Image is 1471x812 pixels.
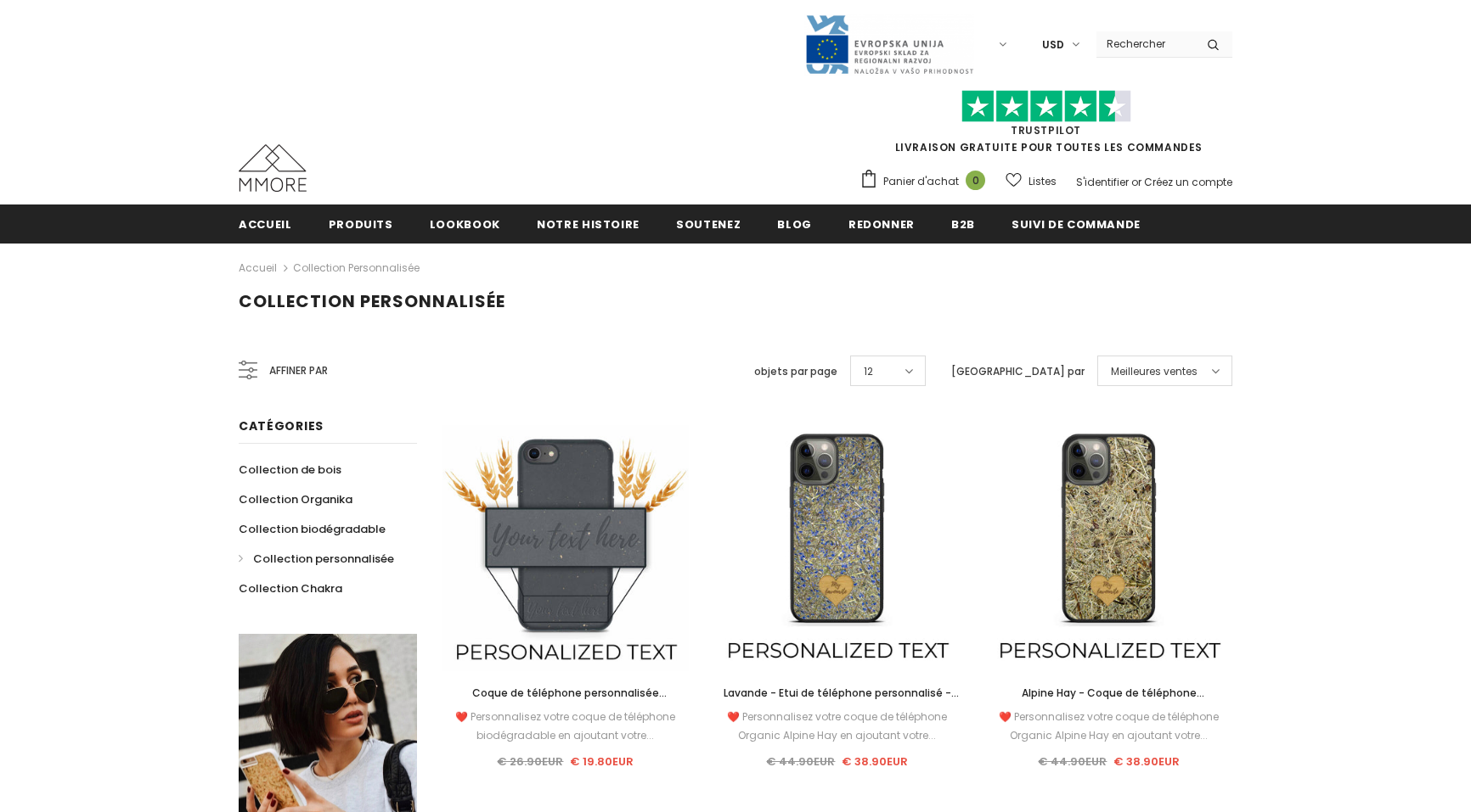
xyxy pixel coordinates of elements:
[239,580,342,596] span: Collection Chakra
[864,363,873,380] span: 12
[239,514,386,544] a: Collection biodégradable
[754,363,837,380] label: objets par page
[329,204,393,243] a: Produits
[239,455,341,484] a: Collection de bois
[859,98,1232,154] span: LIVRAISON GRATUITE POUR TOUTES LES COMMANDES
[951,216,975,232] span: B2B
[961,90,1131,123] img: Faites confiance aux étoiles pilotes
[1144,175,1232,189] a: Créez un compte
[329,216,393,232] span: Produits
[1029,173,1057,190] span: Listes
[442,708,689,745] div: ❤️ Personnalisez votre coque de téléphone biodégradable en ajoutant votre...
[848,216,915,232] span: Redonner
[1111,363,1198,380] span: Meilleures ventes
[570,753,634,770] span: € 19.80EUR
[714,708,961,745] div: ❤️ Personnalisez votre coque de téléphone Organic Alpine Hay en ajoutant votre...
[1012,216,1141,232] span: Suivi de commande
[239,289,505,313] span: Collection personnalisée
[766,753,835,770] span: € 44.90EUR
[430,204,500,243] a: Lookbook
[951,204,975,243] a: B2B
[804,14,974,76] img: Javni Razpis
[239,258,277,278] a: Accueil
[293,260,420,275] a: Collection personnalisée
[472,686,667,719] span: Coque de téléphone personnalisée biodégradable - Noire
[253,551,394,567] span: Collection personnalisée
[859,169,994,194] a: Panier d'achat 0
[714,684,961,703] a: Lavande - Etui de téléphone personnalisé - Cadeau personnalisé
[537,204,640,243] a: Notre histoire
[239,216,292,232] span: Accueil
[239,484,352,514] a: Collection Organika
[430,216,500,232] span: Lookbook
[777,216,812,232] span: Blog
[966,171,985,190] span: 0
[951,363,1085,380] label: [GEOGRAPHIC_DATA] par
[724,686,959,719] span: Lavande - Etui de téléphone personnalisé - Cadeau personnalisé
[1006,166,1057,196] a: Listes
[986,708,1232,745] div: ❤️ Personnalisez votre coque de téléphone Organic Alpine Hay en ajoutant votre...
[1113,753,1180,770] span: € 38.90EUR
[883,173,959,190] span: Panier d'achat
[239,521,386,537] span: Collection biodégradable
[848,204,915,243] a: Redonner
[1010,686,1209,719] span: Alpine Hay - Coque de téléphone personnalisée - Cadeau personnalisé
[1011,123,1081,137] a: TrustPilot
[1038,753,1107,770] span: € 44.90EUR
[537,216,640,232] span: Notre histoire
[1131,175,1141,189] span: or
[1076,175,1129,189] a: S'identifier
[239,144,307,192] img: Cas MMORE
[442,684,689,703] a: Coque de téléphone personnalisée biodégradable - Noire
[239,462,341,478] span: Collection de bois
[842,753,908,770] span: € 38.90EUR
[1096,31,1194,56] input: Search Site
[676,204,741,243] a: soutenez
[1012,204,1141,243] a: Suivi de commande
[239,417,324,434] span: Catégories
[1042,36,1064,53] span: USD
[239,544,394,574] a: Collection personnalisée
[497,753,563,770] span: € 26.90EUR
[676,216,741,232] span: soutenez
[804,36,974,51] a: Javni Razpis
[777,204,812,243] a: Blog
[986,684,1232,703] a: Alpine Hay - Coque de téléphone personnalisée - Cadeau personnalisé
[239,491,352,507] span: Collection Organika
[269,361,328,380] span: Affiner par
[239,574,342,603] a: Collection Chakra
[239,204,292,243] a: Accueil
